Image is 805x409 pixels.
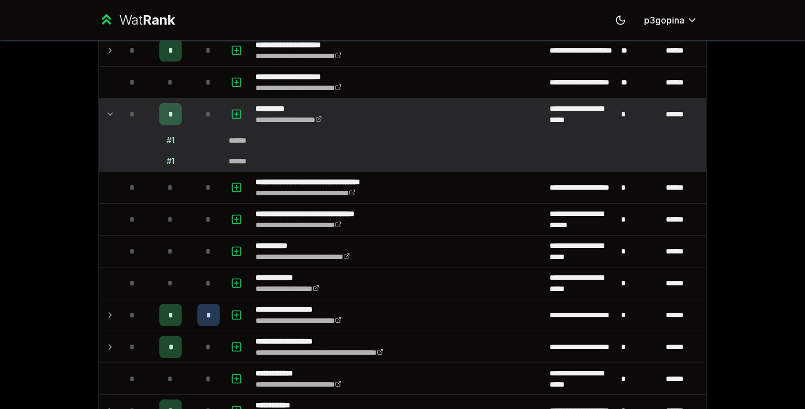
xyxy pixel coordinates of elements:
[143,12,175,28] span: Rank
[119,11,175,29] div: Wat
[635,10,707,30] button: p3gopina
[167,135,174,146] div: # 1
[644,13,684,27] span: p3gopina
[167,156,174,167] div: # 1
[98,11,175,29] a: WatRank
